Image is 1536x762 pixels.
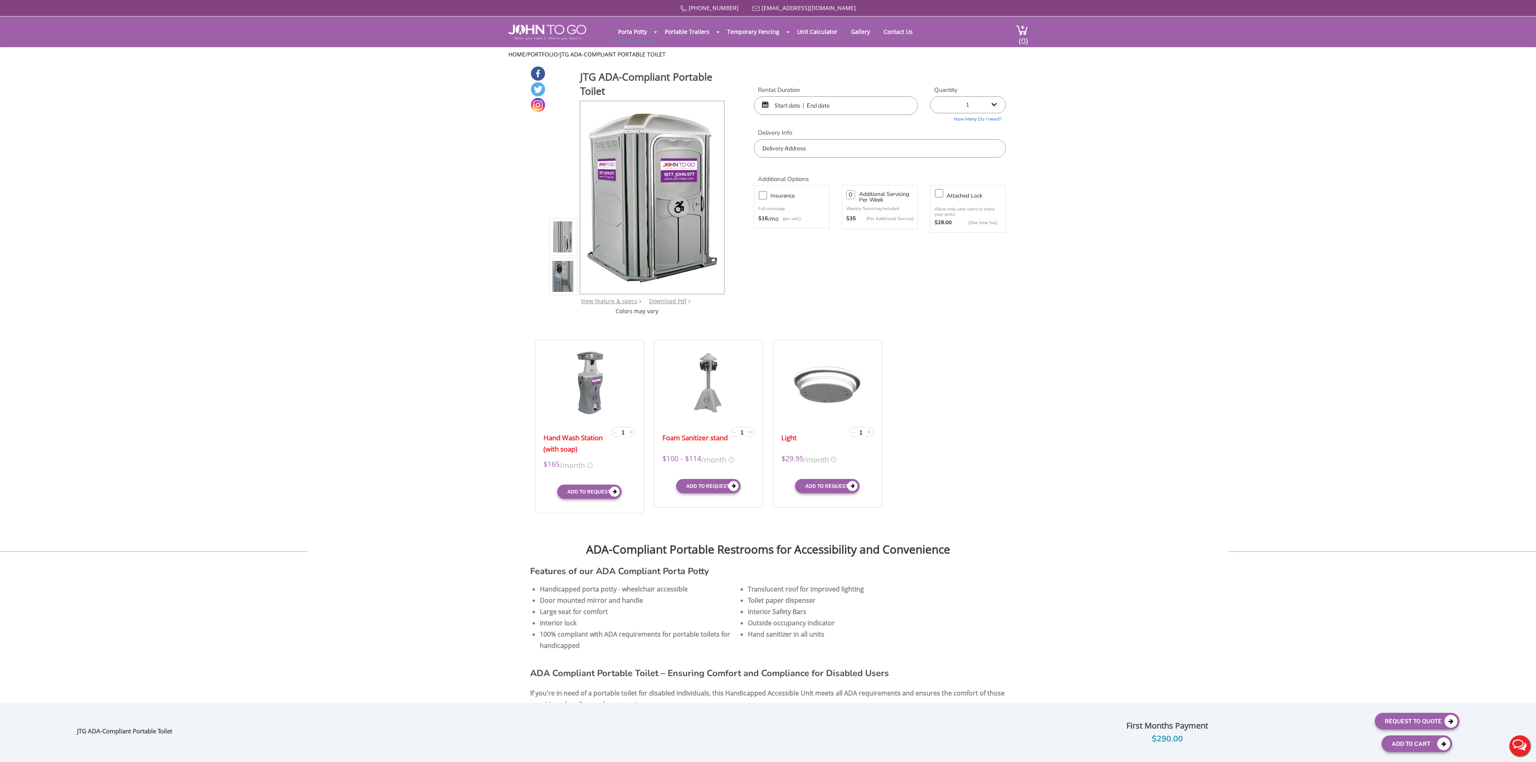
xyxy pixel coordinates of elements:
[935,206,1001,217] p: Allow only your users to enjoy your potty.
[639,300,641,303] img: right arrow icon
[543,432,610,455] a: Hand Wash Station (with soap)
[846,190,855,199] input: 0
[781,432,797,443] a: Light
[748,606,946,617] li: Interior Safety Bars
[688,300,691,303] img: chevron.png
[733,427,736,437] span: -
[1018,29,1028,46] span: (0)
[930,86,1006,94] label: Quantity
[846,215,856,223] strong: $35
[612,24,653,40] a: Porta Potty
[721,24,785,40] a: Temporary Fencing
[690,350,726,415] img: 21
[580,70,725,100] h1: JTG ADA-Compliant Portable Toilet
[966,719,1369,733] div: First Months Payment
[748,583,946,595] li: Translucent roof for improved lighting
[803,453,829,465] span: /month
[508,25,586,40] img: JOHN to go
[754,139,1006,158] input: Delivery Address
[754,86,918,94] label: Rental Duration
[878,24,919,40] a: Contact Us
[549,307,725,315] div: Colors may vary
[614,427,617,437] span: -
[795,479,860,493] button: Add to request
[676,479,741,493] button: Add to request
[758,215,768,223] strong: $16
[752,6,760,11] img: Mail
[540,583,738,595] li: Handicapped porta potty - wheelchair accessible
[831,457,837,462] img: icon
[1016,25,1028,35] img: cart a
[662,453,701,465] span: $100 - $114
[867,427,871,437] span: +
[540,629,738,651] li: 100% compliant with ADA requirements for portable toilets for handicapped
[586,101,718,291] img: Product
[856,216,913,222] p: (Per Additional Service)
[689,4,739,12] a: [PHONE_NUMBER]
[845,24,876,40] a: Gallery
[754,129,1006,137] label: Delivery Info
[701,453,726,465] span: /month
[662,432,728,443] a: Foam Sanitizer stand
[852,427,855,437] span: -
[762,4,856,12] a: [EMAIL_ADDRESS][DOMAIN_NAME]
[930,113,1006,123] a: How Many Do I need?
[552,138,573,328] img: Product
[758,215,825,223] div: /mo
[530,567,1006,575] h3: Features of our ADA Compliant Porta Potty
[1504,730,1536,762] button: Live Chat
[846,206,913,212] p: Weekly Servicing Included
[859,192,913,203] h3: Additional Servicing Per Week
[1382,735,1452,752] button: Add To Cart
[543,459,560,471] span: $165
[956,219,997,227] p: {One time fee}
[758,205,825,213] p: Full coverage
[754,96,918,115] input: Start date | End date
[748,617,946,629] li: Outside occupancy indicator
[966,733,1369,745] div: $290.00
[781,453,803,465] span: $29.95
[748,629,946,640] li: Hand sanitizer in all units
[552,178,573,368] img: Product
[540,617,738,629] li: Interior lock
[560,459,585,471] span: /month
[791,24,843,40] a: Unit Calculator
[1375,713,1459,729] button: Request To Quote
[781,350,874,415] img: 21
[728,457,734,462] img: icon
[530,659,1006,677] h3: ADA Compliant Portable Toilet – Ensuring Comfort and Compliance for Disabled Users
[508,50,525,58] a: Home
[629,427,633,437] span: +
[530,685,1006,712] p: If you're in need of a portable toilet for disabled individuals, this Handicapped Accessible Unit...
[935,219,952,227] strong: $28.00
[587,462,593,468] img: icon
[508,50,1028,58] ul: / /
[531,98,545,112] a: Instagram
[754,166,1006,183] h2: Additional Options
[680,5,687,12] img: Call
[531,82,545,96] a: Twitter
[748,595,946,606] li: Toilet paper dispenser
[557,485,622,499] button: Add to request
[748,427,752,437] span: +
[540,595,738,606] li: Door mounted mirror and handle
[527,50,558,58] a: Portfolio
[560,50,666,58] a: JTG ADA-Compliant Portable Toilet
[778,215,801,223] p: (per unit)
[581,297,637,305] a: View feature & specs
[540,606,738,617] li: Large seat for comfort
[770,191,833,201] h3: Insurance
[568,350,611,415] img: 21
[659,24,716,40] a: Portable Trailers
[947,191,1009,201] h3: Attached lock
[649,297,687,305] a: Download Pdf
[531,67,545,81] a: Facebook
